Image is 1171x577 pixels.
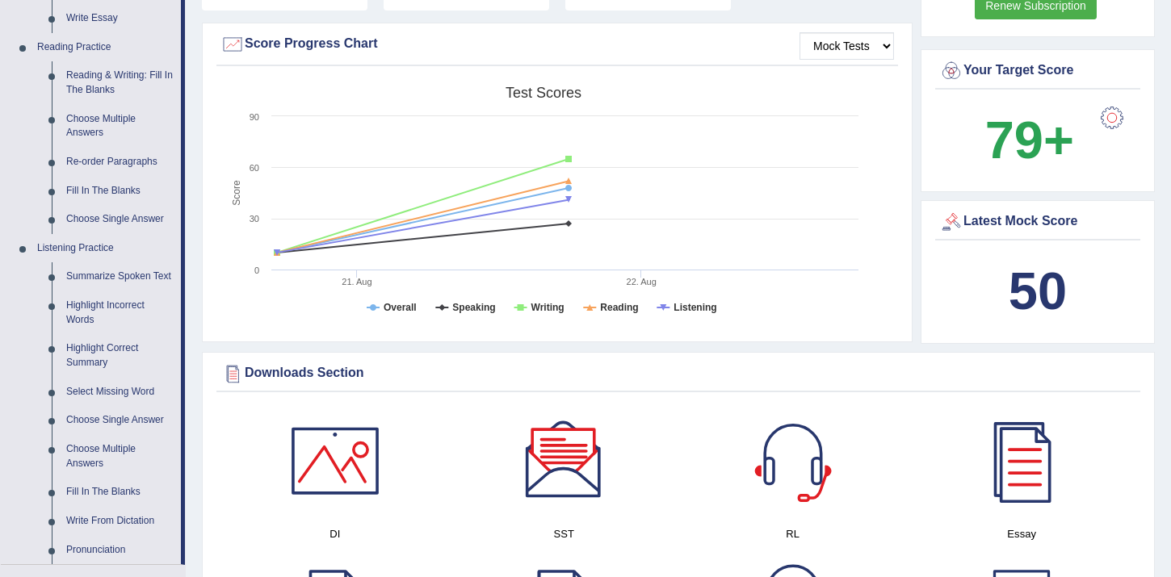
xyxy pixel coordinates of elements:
a: Reading Practice [30,33,181,62]
a: Choose Multiple Answers [59,435,181,478]
text: 90 [250,112,259,122]
tspan: Score [231,180,242,206]
b: 50 [1009,261,1067,320]
a: Write From Dictation [59,507,181,536]
h4: Essay [916,525,1129,542]
div: Your Target Score [939,59,1136,83]
h4: DI [229,525,442,542]
div: Latest Mock Score [939,210,1136,234]
tspan: Speaking [452,302,495,313]
tspan: 22. Aug [627,277,657,286]
a: Summarize Spoken Text [59,262,181,291]
div: Score Progress Chart [220,32,894,56]
h4: RL [686,525,900,542]
a: Listening Practice [30,234,181,263]
tspan: Reading [600,302,638,313]
a: Reading & Writing: Fill In The Blanks [59,61,181,104]
a: Fill In The Blanks [59,478,181,507]
text: 30 [250,214,259,224]
tspan: Writing [531,302,565,313]
a: Choose Multiple Answers [59,105,181,148]
tspan: 21. Aug [342,277,371,286]
tspan: Test scores [506,85,581,101]
a: Fill In The Blanks [59,177,181,206]
tspan: Overall [384,302,417,313]
div: Downloads Section [220,362,1136,386]
h4: SST [458,525,671,542]
text: 60 [250,163,259,173]
a: Select Missing Word [59,378,181,407]
tspan: Listening [674,302,716,313]
a: Choose Single Answer [59,406,181,435]
a: Highlight Correct Summary [59,334,181,377]
text: 0 [254,266,259,275]
a: Highlight Incorrect Words [59,291,181,334]
a: Re-order Paragraphs [59,148,181,177]
b: 79+ [985,111,1074,169]
a: Write Essay [59,4,181,33]
a: Choose Single Answer [59,205,181,234]
a: Pronunciation [59,536,181,565]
